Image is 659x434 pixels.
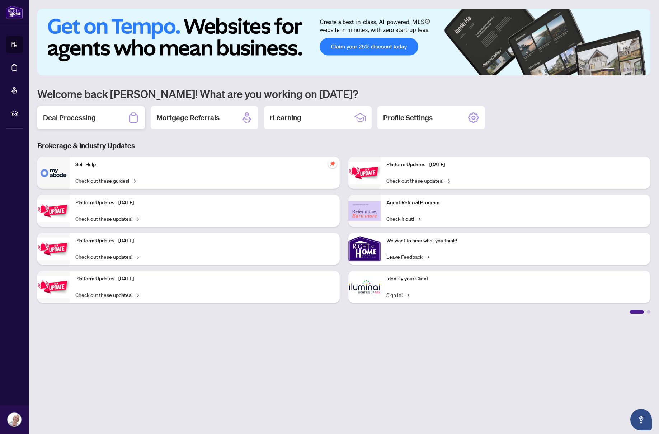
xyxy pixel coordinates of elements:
[348,162,381,184] img: Platform Updates - June 23, 2025
[348,271,381,303] img: Identify your Client
[37,141,650,151] h3: Brokerage & Industry Updates
[386,291,409,299] a: Sign In!→
[75,291,139,299] a: Check out these updates!→
[383,113,433,123] h2: Profile Settings
[640,68,643,71] button: 6
[623,68,626,71] button: 3
[446,177,450,185] span: →
[386,215,420,223] a: Check it out!→
[37,200,70,222] img: Platform Updates - September 16, 2025
[135,215,139,223] span: →
[386,237,645,245] p: We want to hear what you think!
[37,9,650,75] img: Slide 0
[43,113,96,123] h2: Deal Processing
[135,291,139,299] span: →
[37,87,650,101] h1: Welcome back [PERSON_NAME]! What are you working on [DATE]?
[37,276,70,298] img: Platform Updates - July 8, 2025
[635,68,637,71] button: 5
[135,253,139,261] span: →
[75,199,334,207] p: Platform Updates - [DATE]
[75,161,334,169] p: Self-Help
[630,409,652,430] button: Open asap
[75,253,139,261] a: Check out these updates!→
[270,113,301,123] h2: rLearning
[156,113,220,123] h2: Mortgage Referrals
[132,177,136,185] span: →
[386,253,429,261] a: Leave Feedback→
[386,177,450,185] a: Check out these updates!→
[37,157,70,189] img: Self-Help
[75,275,334,283] p: Platform Updates - [DATE]
[629,68,632,71] button: 4
[6,5,23,19] img: logo
[417,215,420,223] span: →
[348,233,381,265] img: We want to hear what you think!
[75,215,139,223] a: Check out these updates!→
[386,199,645,207] p: Agent Referral Program
[8,413,21,426] img: Profile Icon
[603,68,615,71] button: 1
[75,237,334,245] p: Platform Updates - [DATE]
[386,161,645,169] p: Platform Updates - [DATE]
[348,201,381,221] img: Agent Referral Program
[617,68,620,71] button: 2
[37,238,70,260] img: Platform Updates - July 21, 2025
[425,253,429,261] span: →
[405,291,409,299] span: →
[75,177,136,185] a: Check out these guides!→
[386,275,645,283] p: Identify your Client
[328,159,337,168] span: pushpin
